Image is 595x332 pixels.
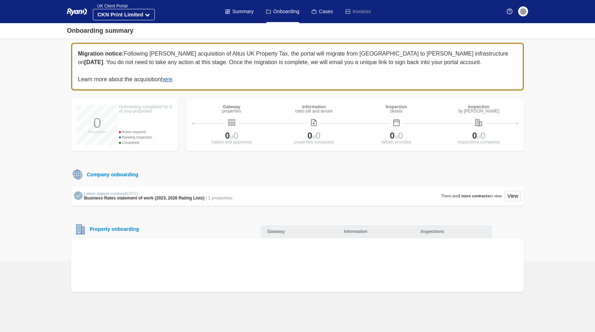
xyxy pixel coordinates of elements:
[126,191,138,196] time: [DATE]
[295,105,333,109] div: Information
[84,191,233,196] div: Latest signed contract
[472,131,477,140] span: 0
[398,131,403,140] span: 0
[520,9,526,14] img: settings
[415,225,492,238] div: Inspections
[275,140,354,144] div: properties completed
[507,9,512,14] img: Help
[458,105,499,109] div: Inspection
[206,196,232,201] span: | 1 properties
[295,109,333,113] div: rates bill and tenure
[338,225,415,238] div: Information
[261,225,338,238] div: Gateway
[84,171,138,178] div: Company onboarding
[458,194,490,198] span: 2 more contracts
[93,4,127,9] span: UK Client Portal
[93,9,155,20] button: CKN Print Limited
[98,11,143,17] strong: CKN Print Limited
[441,194,502,198] div: There are to view
[275,131,354,140] div: of
[357,140,436,144] div: details provided
[119,105,172,113] div: Onboarding completed for 0 of your properties
[439,140,518,144] div: Inspections completed
[225,131,230,140] span: 0
[390,131,394,140] span: 0
[357,131,436,140] div: of
[505,191,521,201] a: View
[67,26,133,36] div: Onboarding summary
[439,131,518,140] div: of
[87,226,139,232] div: Property onboarding
[119,129,172,135] div: Action required
[316,131,320,140] span: 0
[78,51,124,57] b: Migration notice:
[119,140,172,145] div: Completed
[192,140,271,144] div: Added and appointed
[386,105,407,109] div: Inspection
[386,109,407,113] div: details
[222,109,241,113] div: properties
[119,135,172,140] div: Awaiting inspection
[307,131,312,140] span: 0
[84,59,103,65] b: [DATE]
[161,76,172,82] a: here
[458,109,499,113] div: by [PERSON_NAME]
[233,131,238,140] span: 0
[192,131,271,140] div: of
[222,105,241,109] div: Gateway
[71,43,524,90] div: Following [PERSON_NAME] acquisition of Altus UK Property Tax, the portal will migrate from [GEOGR...
[480,131,485,140] span: 0
[84,196,205,201] span: Business Rates statement of work (2023, 2026 Rating Lists)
